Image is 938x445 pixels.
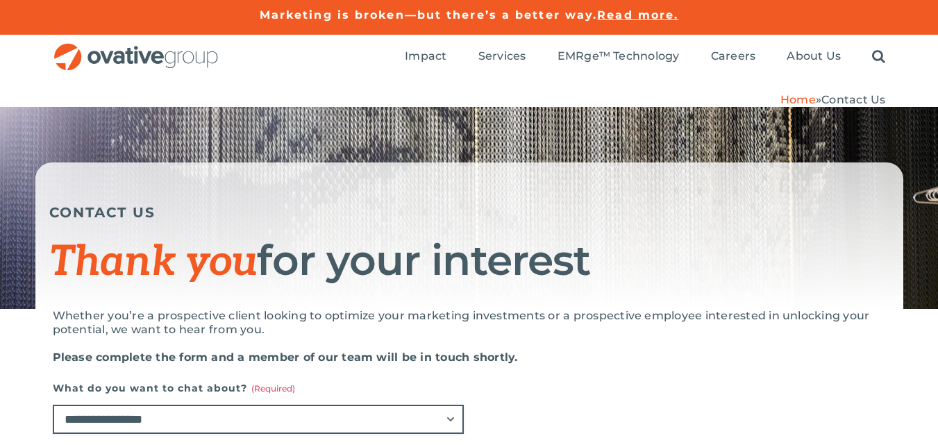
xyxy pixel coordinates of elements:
label: What do you want to chat about? [53,378,464,398]
span: About Us [787,49,841,63]
span: Services [478,49,526,63]
span: EMRge™ Technology [558,49,680,63]
h5: CONTACT US [49,204,889,221]
a: Careers [711,49,756,65]
a: Services [478,49,526,65]
nav: Menu [405,35,885,79]
a: OG_Full_horizontal_RGB [53,42,219,55]
a: Impact [405,49,446,65]
p: Whether you’re a prospective client looking to optimize your marketing investments or a prospecti... [53,309,886,337]
a: Read more. [597,8,678,22]
a: Marketing is broken—but there’s a better way. [260,8,598,22]
strong: Please complete the form and a member of our team will be in touch shortly. [53,351,518,364]
a: EMRge™ Technology [558,49,680,65]
span: Careers [711,49,756,63]
a: About Us [787,49,841,65]
span: (Required) [251,383,295,394]
span: Impact [405,49,446,63]
span: Thank you [49,237,258,287]
a: Home [780,93,816,106]
span: Contact Us [821,93,885,106]
a: Search [872,49,885,65]
h1: for your interest [49,238,889,285]
span: » [780,93,886,106]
